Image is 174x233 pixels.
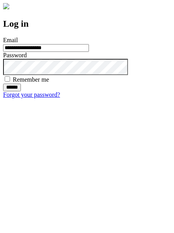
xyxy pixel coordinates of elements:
label: Remember me [13,76,49,83]
img: logo-4e3dc11c47720685a147b03b5a06dd966a58ff35d612b21f08c02c0306f2b779.png [3,3,9,9]
label: Password [3,52,27,58]
label: Email [3,37,18,43]
h2: Log in [3,19,171,29]
a: Forgot your password? [3,91,60,98]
